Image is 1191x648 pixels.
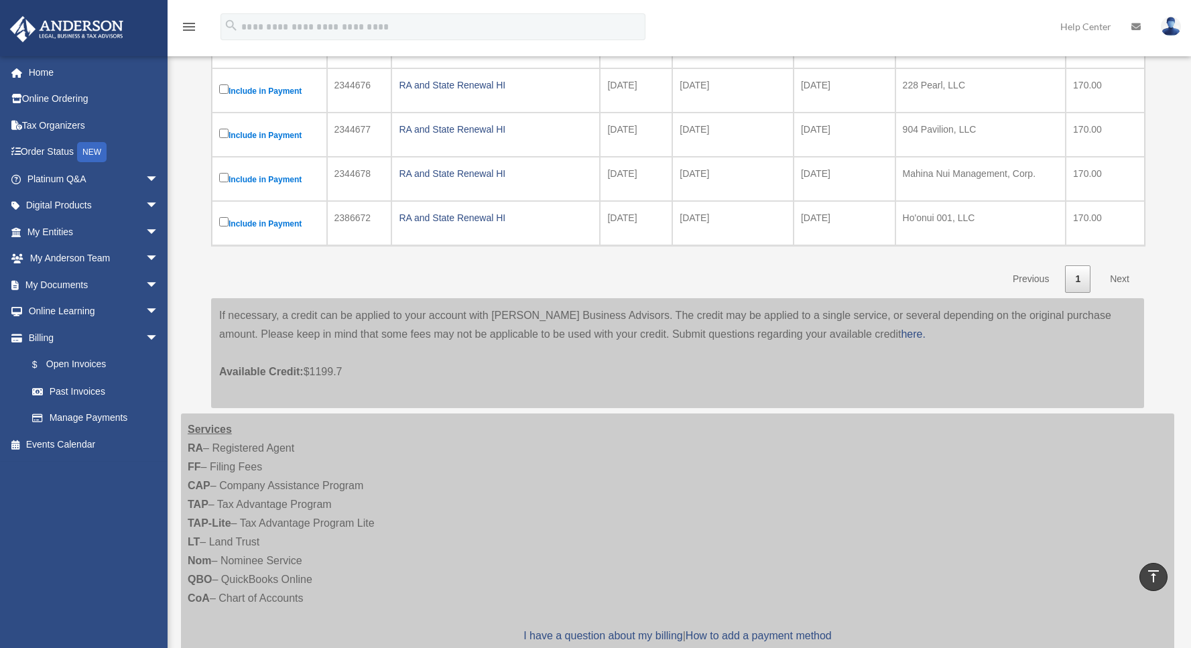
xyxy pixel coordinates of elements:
a: Previous [1003,265,1059,293]
a: How to add a payment method [686,630,832,641]
td: [DATE] [672,201,794,245]
label: Include in Payment [219,214,320,232]
input: Include in Payment [219,173,229,182]
td: [DATE] [794,201,895,245]
a: Online Learningarrow_drop_down [9,298,179,325]
td: 170.00 [1066,201,1145,245]
a: $Open Invoices [19,351,166,379]
td: [DATE] [672,157,794,201]
a: Events Calendar [9,431,179,458]
div: If necessary, a credit can be applied to your account with [PERSON_NAME] Business Advisors. The c... [211,298,1144,408]
span: arrow_drop_down [145,218,172,246]
td: [DATE] [600,201,672,245]
a: Online Ordering [9,86,179,113]
td: [DATE] [794,68,895,113]
td: 2344676 [327,68,392,113]
strong: QBO [188,574,212,585]
label: Include in Payment [219,82,320,99]
a: here. [901,328,925,340]
td: 2344677 [327,113,392,157]
div: RA and State Renewal HI [399,120,592,139]
a: My Documentsarrow_drop_down [9,271,179,298]
td: [DATE] [600,68,672,113]
td: [DATE] [600,157,672,201]
label: Include in Payment [219,170,320,188]
td: [DATE] [600,113,672,157]
input: Include in Payment [219,129,229,138]
span: arrow_drop_down [145,324,172,352]
a: Manage Payments [19,405,172,432]
a: Tax Organizers [9,112,179,139]
img: Anderson Advisors Platinum Portal [6,16,127,42]
div: RA and State Renewal HI [399,164,592,183]
a: menu [181,23,197,35]
strong: TAP [188,499,208,510]
input: Include in Payment [219,217,229,226]
span: arrow_drop_down [145,245,172,273]
div: RA and State Renewal HI [399,208,592,227]
span: $ [40,357,46,373]
a: I have a question about my billing [523,630,682,641]
td: 170.00 [1066,68,1145,113]
div: RA and State Renewal HI [399,76,592,94]
a: Digital Productsarrow_drop_down [9,192,179,219]
strong: Nom [188,555,212,566]
i: vertical_align_top [1145,568,1162,584]
span: arrow_drop_down [145,271,172,299]
a: Billingarrow_drop_down [9,324,172,351]
i: menu [181,19,197,35]
td: 170.00 [1066,157,1145,201]
div: NEW [77,142,107,162]
i: search [224,18,239,33]
td: 170.00 [1066,113,1145,157]
a: Home [9,59,179,86]
td: Mahina Nui Management, Corp. [895,157,1066,201]
strong: CoA [188,592,210,604]
a: vertical_align_top [1139,563,1168,591]
td: [DATE] [794,113,895,157]
td: 2344678 [327,157,392,201]
strong: TAP-Lite [188,517,231,529]
td: [DATE] [672,113,794,157]
td: 904 Pavilion, LLC [895,113,1066,157]
a: Order StatusNEW [9,139,179,166]
a: 1 [1065,265,1090,293]
strong: LT [188,536,200,547]
a: My Entitiesarrow_drop_down [9,218,179,245]
strong: RA [188,442,203,454]
td: 228 Pearl, LLC [895,68,1066,113]
span: Available Credit: [219,366,304,377]
label: Include in Payment [219,126,320,143]
span: arrow_drop_down [145,166,172,193]
img: User Pic [1161,17,1181,36]
a: Next [1100,265,1139,293]
p: $1199.7 [219,344,1136,381]
td: [DATE] [794,157,895,201]
strong: FF [188,461,201,472]
td: Ho'onui 001, LLC [895,201,1066,245]
strong: Services [188,424,232,435]
strong: CAP [188,480,210,491]
span: arrow_drop_down [145,298,172,326]
a: My Anderson Teamarrow_drop_down [9,245,179,272]
input: Include in Payment [219,84,229,94]
p: | [188,627,1168,645]
a: Past Invoices [19,378,172,405]
a: Platinum Q&Aarrow_drop_down [9,166,179,192]
td: 2386672 [327,201,392,245]
span: arrow_drop_down [145,192,172,220]
td: [DATE] [672,68,794,113]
